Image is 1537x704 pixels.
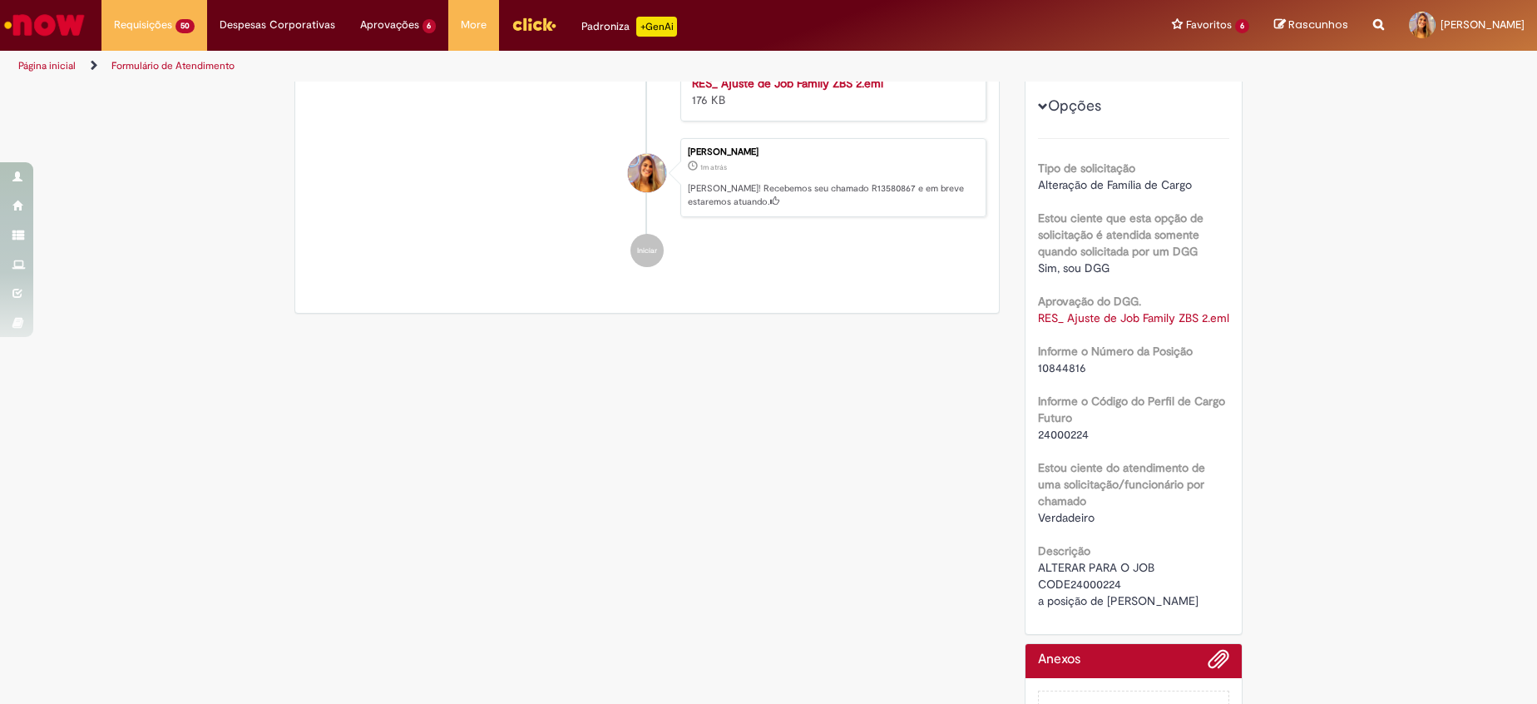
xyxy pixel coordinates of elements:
a: Página inicial [18,59,76,72]
a: Rascunhos [1274,17,1348,33]
a: RES_ Ajuste de Job Family ZBS 2.eml [692,76,883,91]
span: Alteração de Família de Cargo [1038,177,1192,192]
span: 6 [1235,19,1249,33]
h2: Anexos [1038,652,1080,667]
div: Padroniza [581,17,677,37]
ul: Trilhas de página [12,51,1012,82]
span: 50 [175,19,195,33]
span: 10844816 [1038,360,1086,375]
b: Aprovação do DGG. [1038,294,1141,309]
ul: Histórico de tíquete [308,10,986,285]
b: Informe o Código do Perfil de Cargo Futuro [1038,394,1225,425]
span: [PERSON_NAME] [1441,17,1525,32]
time: 30/09/2025 11:25:22 [700,162,727,172]
b: Informe o Número da Posição [1038,344,1193,359]
img: click_logo_yellow_360x200.png [512,12,556,37]
span: 6 [423,19,437,33]
span: Despesas Corporativas [220,17,335,33]
a: Download de RES_ Ajuste de Job Family ZBS 2.eml [1038,310,1229,325]
span: Rascunhos [1288,17,1348,32]
b: Estou ciente do atendimento de uma solicitação/funcionário por chamado [1038,460,1205,508]
img: ServiceNow [2,8,87,42]
span: 24000224 [1038,427,1089,442]
span: Aprovações [360,17,419,33]
span: 1m atrás [700,162,727,172]
p: [PERSON_NAME]! Recebemos seu chamado R13580867 e em breve estaremos atuando. [688,182,977,208]
span: Verdadeiro [1038,510,1095,525]
span: Requisições [114,17,172,33]
li: Priscila Cerri Sampaio [308,138,986,218]
span: Favoritos [1186,17,1232,33]
b: Estou ciente que esta opção de solicitação é atendida somente quando solicitada por um DGG [1038,211,1203,259]
div: Priscila Cerri Sampaio [628,154,666,192]
span: More [461,17,487,33]
div: [PERSON_NAME] [688,147,977,157]
span: Sim, sou DGG [1038,260,1110,275]
p: +GenAi [636,17,677,37]
span: ALTERAR PARA O JOB CODE24000224 a posição de [PERSON_NAME] [1038,560,1198,608]
a: Formulário de Atendimento [111,59,235,72]
div: 176 KB [692,75,969,108]
b: Descrição [1038,543,1090,558]
button: Adicionar anexos [1208,648,1229,678]
b: Tipo de solicitação [1038,161,1135,176]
